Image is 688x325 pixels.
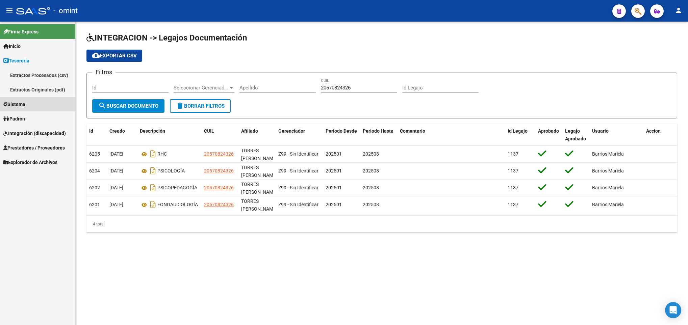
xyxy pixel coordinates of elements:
[238,124,276,146] datatable-header-cell: Afiliado
[3,57,29,64] span: Tesorería
[3,115,25,123] span: Padrón
[589,124,643,146] datatable-header-cell: Usuario
[363,128,393,134] span: Periodo Hasta
[86,33,247,43] span: INTEGRACION -> Legajos Documentación
[538,128,559,134] span: Aprobado
[278,151,318,157] span: Z99 - Sin Identificar
[149,199,157,210] i: Descargar documento
[3,101,25,108] span: Sistema
[241,128,258,134] span: Afiliado
[89,168,100,173] span: 6204
[109,168,123,173] span: [DATE]
[508,151,518,157] span: 1137
[149,148,157,159] i: Descargar documento
[204,151,234,157] span: 20570824326
[109,151,123,157] span: [DATE]
[508,202,518,207] span: 1137
[397,124,505,146] datatable-header-cell: Comentario
[241,165,277,186] span: TORRES DANTE LAUTARO -
[5,6,14,15] mat-icon: menu
[89,202,100,207] span: 6201
[646,128,661,134] span: Accion
[92,53,137,59] span: Exportar CSV
[204,168,234,173] span: 20570824326
[278,168,318,173] span: Z99 - Sin Identificar
[176,102,184,110] mat-icon: delete
[363,185,379,190] span: 202508
[360,124,397,146] datatable-header-cell: Periodo Hasta
[98,103,158,109] span: Buscar Documento
[86,216,677,233] div: 4 total
[565,128,586,141] span: Legajo Aprobado
[92,67,116,77] h3: Filtros
[201,124,238,146] datatable-header-cell: CUIL
[92,51,100,59] mat-icon: cloud_download
[363,151,379,157] span: 202508
[241,182,277,202] span: TORRES DANTE LAUTARO -
[157,202,198,208] span: FONOAUDIOLOGÍA
[98,102,106,110] mat-icon: search
[107,124,137,146] datatable-header-cell: Creado
[174,85,228,91] span: Seleccionar Gerenciador
[3,28,39,35] span: Firma Express
[157,168,185,174] span: PSICOLOGÍA
[137,124,201,146] datatable-header-cell: Descripción
[89,128,93,134] span: Id
[170,99,231,113] button: Borrar Filtros
[592,168,624,173] span: Barrios Mariela
[176,103,225,109] span: Borrar Filtros
[278,185,318,190] span: Z99 - Sin Identificar
[400,128,425,134] span: Comentario
[592,202,624,207] span: Barrios Mariela
[3,43,21,50] span: Inicio
[53,3,78,18] span: - omint
[592,185,624,190] span: Barrios Mariela
[86,124,107,146] datatable-header-cell: Id
[326,202,342,207] span: 202501
[326,185,342,190] span: 202501
[674,6,683,15] mat-icon: person
[204,202,234,207] span: 20570824326
[109,202,123,207] span: [DATE]
[665,302,681,318] div: Open Intercom Messenger
[363,168,379,173] span: 202508
[149,182,157,193] i: Descargar documento
[157,185,197,191] span: PSICOPEDAGOGÍA
[326,151,342,157] span: 202501
[323,124,360,146] datatable-header-cell: Periodo Desde
[241,148,277,169] span: TORRES DANTE LAUTARO -
[204,185,234,190] span: 20570824326
[326,168,342,173] span: 202501
[535,124,562,146] datatable-header-cell: Aprobado
[3,130,66,137] span: Integración (discapacidad)
[241,198,277,219] span: TORRES DANTE LAUTARO -
[508,168,518,173] span: 1137
[89,151,100,157] span: 6205
[505,124,535,146] datatable-header-cell: Id Legajo
[204,128,214,134] span: CUIL
[643,124,677,146] datatable-header-cell: Accion
[508,185,518,190] span: 1137
[326,128,357,134] span: Periodo Desde
[109,128,125,134] span: Creado
[363,202,379,207] span: 202508
[562,124,589,146] datatable-header-cell: Legajo Aprobado
[278,202,318,207] span: Z99 - Sin Identificar
[86,50,142,62] button: Exportar CSV
[592,151,624,157] span: Barrios Mariela
[140,128,165,134] span: Descripción
[157,152,167,157] span: RHC
[109,185,123,190] span: [DATE]
[508,128,528,134] span: Id Legajo
[278,128,305,134] span: Gerenciador
[592,128,609,134] span: Usuario
[149,165,157,176] i: Descargar documento
[276,124,323,146] datatable-header-cell: Gerenciador
[3,159,57,166] span: Explorador de Archivos
[3,144,65,152] span: Prestadores / Proveedores
[92,99,164,113] button: Buscar Documento
[89,185,100,190] span: 6202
